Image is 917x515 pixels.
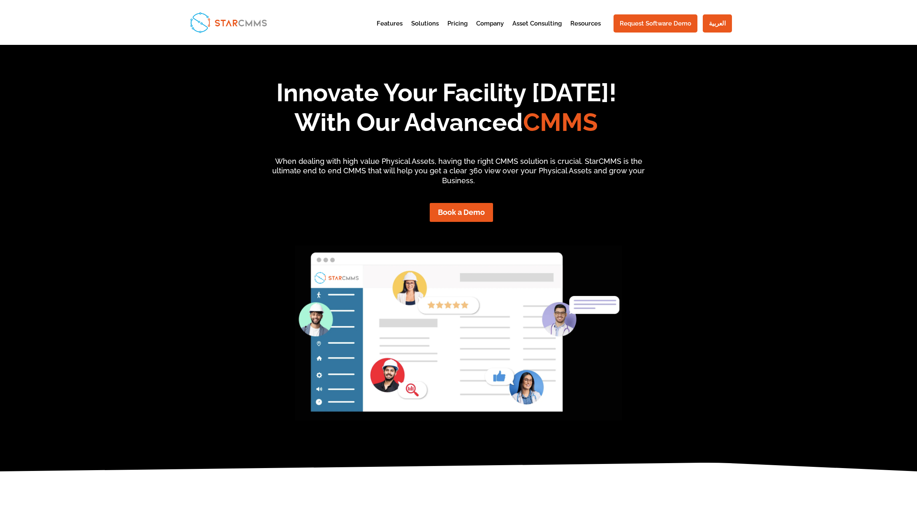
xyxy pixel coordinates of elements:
a: Features [377,21,403,41]
h1: Innovate Your Facility [DATE]! With Our Advanced [161,78,732,141]
a: Book a Demo [430,203,493,221]
a: Pricing [447,21,468,41]
a: العربية [703,14,732,33]
a: Request Software Demo [614,14,697,33]
p: When dealing with high value Physical Assets, having the right CMMS solution is crucial. StarCMMS... [265,156,653,186]
a: Asset Consulting [512,21,562,41]
img: StarCMMS [187,9,270,36]
a: Resources [570,21,601,41]
a: Solutions [411,21,439,41]
img: Aladdin-header2 (1) [295,242,623,421]
span: CMMS [523,108,598,137]
a: Company [476,21,504,41]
